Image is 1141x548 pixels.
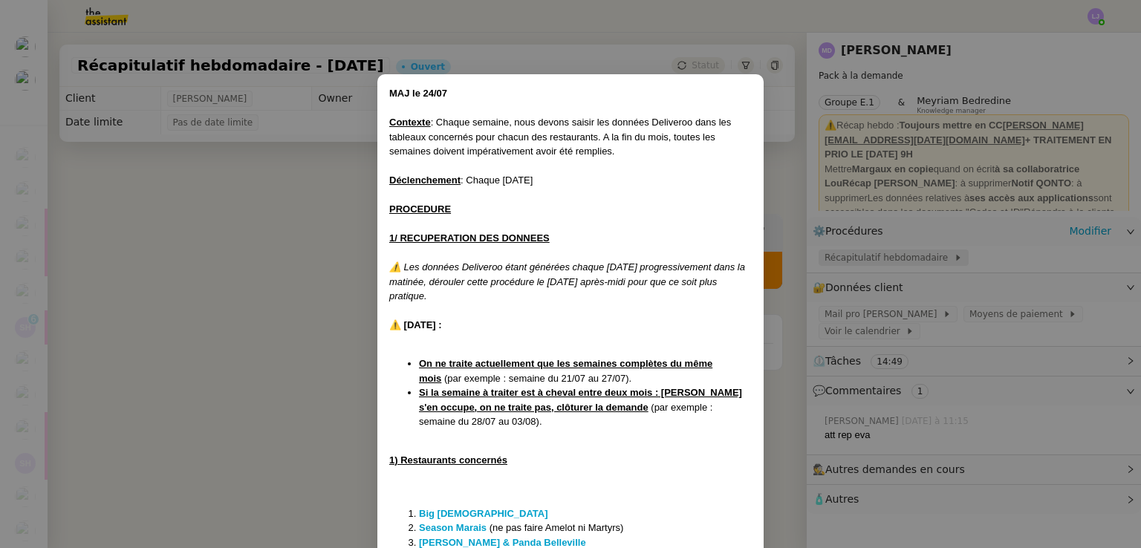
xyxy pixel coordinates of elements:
[389,319,442,330] strong: ⚠️ [DATE] :
[419,387,742,413] u: Si la semaine à traiter est à cheval entre deux mois : [PERSON_NAME] s'en occupe, on ne traite pa...
[419,537,586,548] a: [PERSON_NAME] & Panda Belleville
[419,358,712,384] u: On ne traite actuellement que les semaines complètes du même mois
[389,115,752,159] div: : Chaque semaine, nous devons saisir les données Deliveroo dans les tableaux concernés pour chacu...
[389,88,447,99] strong: MAJ le 24/07
[389,203,451,215] u: PROCEDURE
[419,521,752,535] li: (ne pas faire Amelot ni Martyrs)
[389,174,461,186] u: Déclenchement
[419,508,548,519] a: Big [DEMOGRAPHIC_DATA]
[419,522,487,533] a: Season Marais
[389,454,507,466] u: 1) Restaurants concernés
[419,356,752,385] li: (par exemple : semaine du 21/07 au 27/07).
[389,261,745,301] em: ⚠️ Les données Deliveroo étant générées chaque [DATE] progressivement dans la matinée, dérouler c...
[389,117,431,128] u: Contexte
[389,232,550,244] u: 1/ RECUPERATION DES DONNEES
[419,385,752,429] li: (par exemple : semaine du 28/07 au 03/08).
[389,173,752,188] div: : Chaque [DATE]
